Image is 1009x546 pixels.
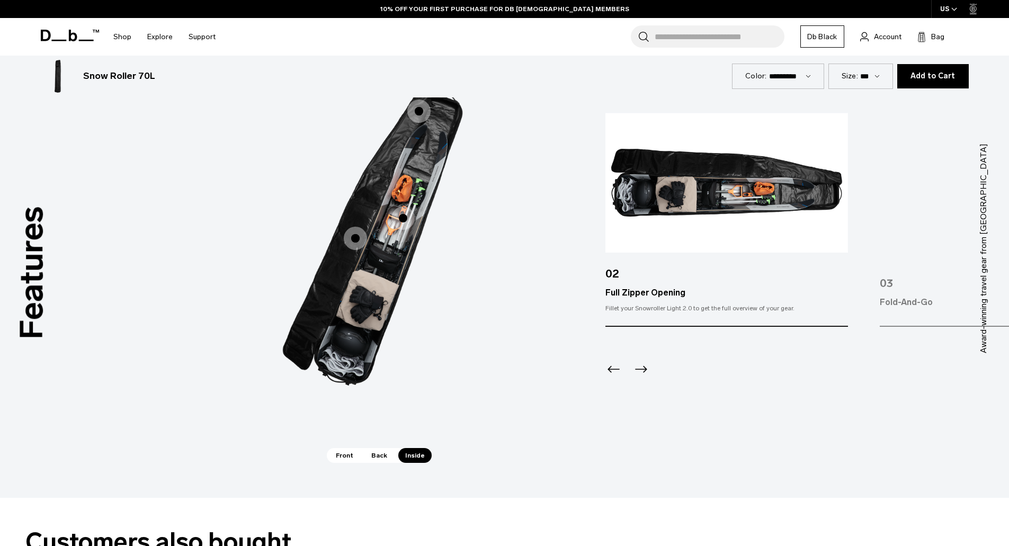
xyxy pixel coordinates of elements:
span: Back [364,448,394,463]
a: Account [860,30,901,43]
label: Size: [842,70,858,82]
nav: Main Navigation [105,18,224,56]
div: 3 / 3 [219,34,537,448]
button: Add to Cart [897,64,969,88]
span: Account [874,31,901,42]
h3: Features [7,207,56,339]
img: Snow Roller 70L Black Out [41,59,75,93]
a: Db Black [800,25,844,48]
a: 10% OFF YOUR FIRST PURCHASE FOR DB [DEMOGRAPHIC_DATA] MEMBERS [380,4,629,14]
a: Support [189,18,216,56]
div: Fillet your Snowroller Light 2.0 to get the full overview of your gear. [605,303,848,313]
span: Add to Cart [910,72,956,80]
span: Front [329,448,360,463]
div: Previous slide [605,361,620,384]
a: Explore [147,18,173,56]
span: Bag [931,31,944,42]
h3: Snow Roller 70L [83,69,155,83]
div: 02 [605,253,848,287]
div: Full Zipper Opening [605,287,848,299]
label: Color: [745,70,767,82]
a: Shop [113,18,131,56]
button: Bag [917,30,944,43]
span: Inside [398,448,432,463]
div: Next slide [632,361,647,384]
